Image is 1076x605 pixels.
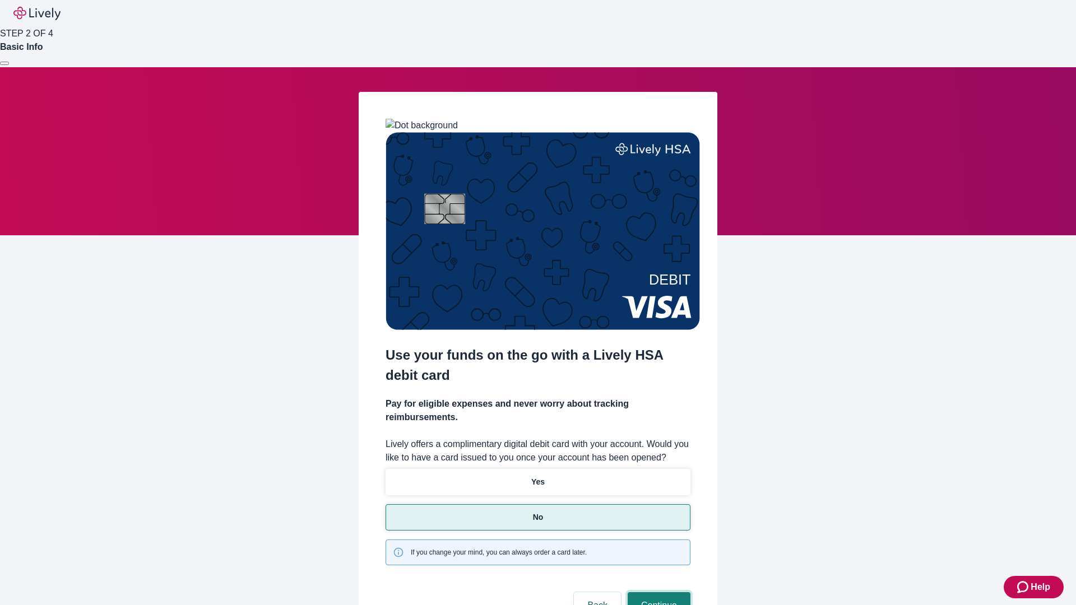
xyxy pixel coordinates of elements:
p: Yes [531,476,545,488]
button: Yes [386,469,690,495]
span: If you change your mind, you can always order a card later. [411,547,587,557]
button: Zendesk support iconHelp [1004,576,1064,598]
svg: Zendesk support icon [1017,580,1031,594]
img: Debit card [386,132,700,330]
span: Help [1031,580,1050,594]
h4: Pay for eligible expenses and never worry about tracking reimbursements. [386,397,690,424]
img: Dot background [386,119,458,132]
label: Lively offers a complimentary digital debit card with your account. Would you like to have a card... [386,438,690,464]
img: Lively [13,7,61,20]
h2: Use your funds on the go with a Lively HSA debit card [386,345,690,385]
button: No [386,504,690,530]
p: No [533,511,544,523]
